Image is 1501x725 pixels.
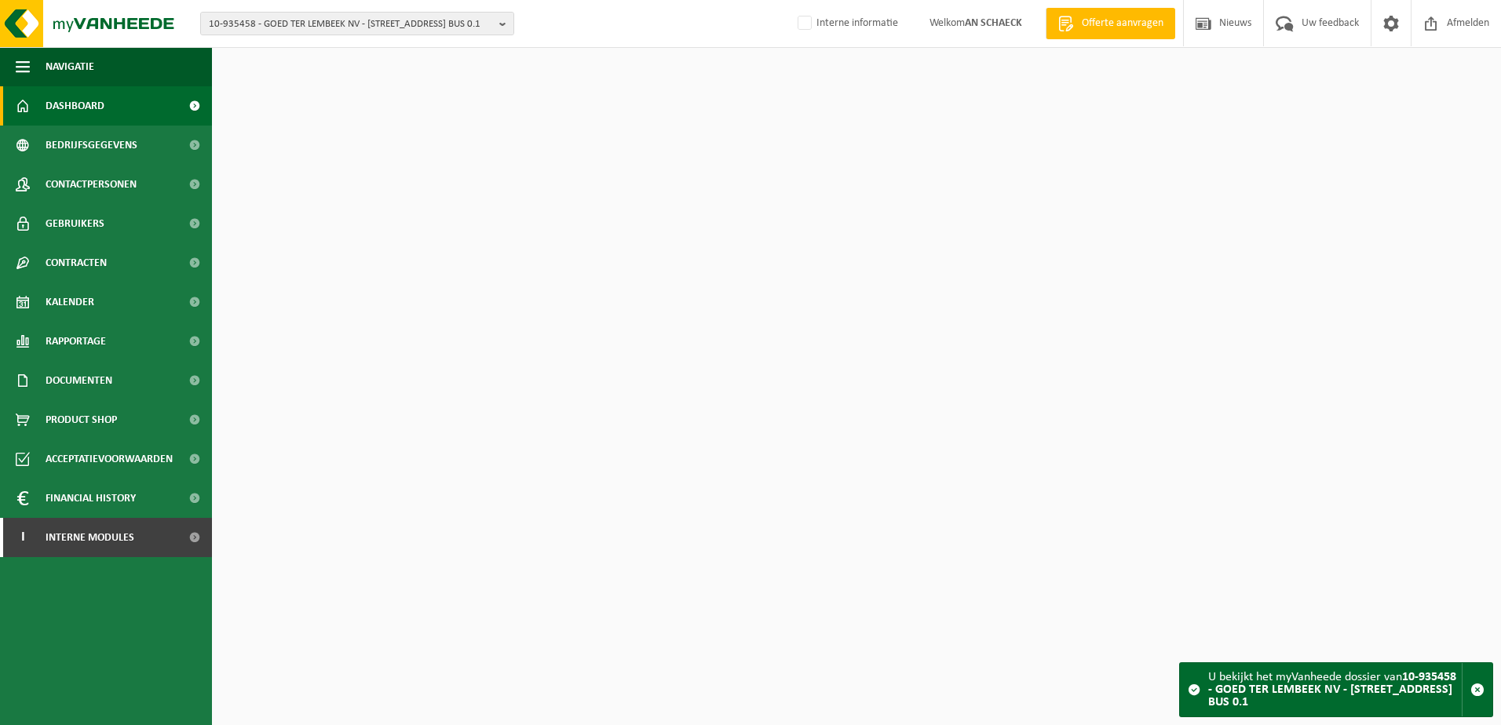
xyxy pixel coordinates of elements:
span: Gebruikers [46,204,104,243]
span: Contracten [46,243,107,282]
span: Financial History [46,479,136,518]
span: Acceptatievoorwaarden [46,439,173,479]
span: 10-935458 - GOED TER LEMBEEK NV - [STREET_ADDRESS] BUS 0.1 [209,13,493,36]
span: Kalender [46,282,94,322]
span: Interne modules [46,518,134,557]
a: Offerte aanvragen [1046,8,1175,39]
strong: AN SCHAECK [965,17,1022,29]
span: Offerte aanvragen [1078,16,1167,31]
span: Contactpersonen [46,165,137,204]
span: I [16,518,30,557]
span: Product Shop [46,400,117,439]
label: Interne informatie [794,12,898,35]
span: Bedrijfsgegevens [46,126,137,165]
span: Navigatie [46,47,94,86]
strong: 10-935458 - GOED TER LEMBEEK NV - [STREET_ADDRESS] BUS 0.1 [1208,671,1456,709]
span: Documenten [46,361,112,400]
button: 10-935458 - GOED TER LEMBEEK NV - [STREET_ADDRESS] BUS 0.1 [200,12,514,35]
div: U bekijkt het myVanheede dossier van [1208,663,1462,716]
span: Rapportage [46,322,106,361]
span: Dashboard [46,86,104,126]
